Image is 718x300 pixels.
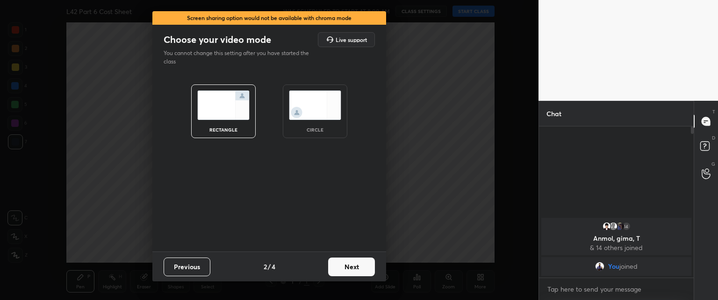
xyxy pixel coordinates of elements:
img: be583dc6cd58456db7f4e472398e0f3d.jpg [615,222,625,231]
img: circleScreenIcon.acc0effb.svg [289,91,341,120]
div: circle [296,127,334,132]
h4: / [268,262,271,272]
span: You [608,263,619,270]
div: 14 [622,222,631,231]
div: rectangle [205,127,242,132]
p: T [712,108,715,115]
button: Next [328,258,375,276]
img: default.png [609,222,618,231]
p: G [711,160,715,167]
h4: 4 [272,262,275,272]
h5: Live support [336,37,367,42]
h4: 2 [264,262,267,272]
p: Anmol, gima, T [547,235,686,242]
p: D [712,134,715,141]
img: normalScreenIcon.ae25ed63.svg [197,91,250,120]
span: joined [619,263,638,270]
p: Chat [539,101,569,126]
button: Previous [164,258,210,276]
img: 3 [602,222,611,231]
div: grid [539,216,694,278]
img: 78d879e9ade943c4a63fa74a256d960a.jpg [595,262,604,271]
h2: Choose your video mode [164,34,271,46]
div: Screen sharing option would not be available with chroma mode [152,11,386,25]
p: You cannot change this setting after you have started the class [164,49,315,66]
p: & 14 others joined [547,244,686,251]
